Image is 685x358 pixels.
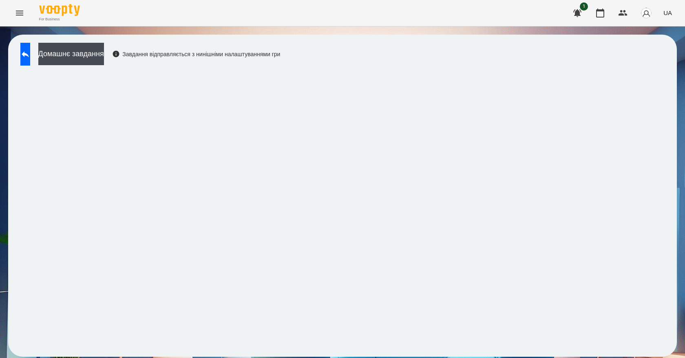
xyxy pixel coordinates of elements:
img: Voopty Logo [39,4,80,16]
button: UA [660,5,675,20]
span: For Business [39,17,80,22]
span: 1 [580,2,588,11]
span: UA [663,9,672,17]
img: avatar_s.png [641,7,652,19]
button: Домашнє завдання [38,43,104,65]
button: Menu [10,3,29,23]
div: Завдання відправляється з нинішніми налаштуваннями гри [112,50,281,58]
